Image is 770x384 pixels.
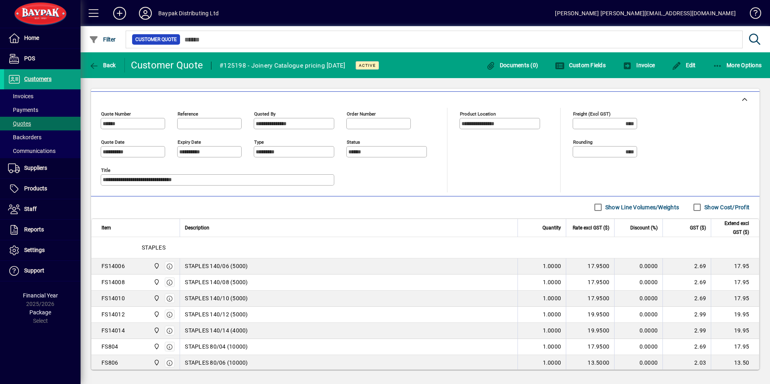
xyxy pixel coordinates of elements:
[4,240,81,260] a: Settings
[87,32,118,47] button: Filter
[573,139,592,145] mat-label: Rounding
[219,59,346,72] div: #125198 - Joinery Catalogue pricing [DATE]
[4,261,81,281] a: Support
[131,59,203,72] div: Customer Quote
[185,343,248,351] span: STAPLES 80/04 (10000)
[24,247,45,253] span: Settings
[4,199,81,219] a: Staff
[623,62,655,68] span: Invoice
[614,258,662,275] td: 0.0000
[621,58,657,72] button: Invoice
[178,111,198,116] mat-label: Reference
[553,58,608,72] button: Custom Fields
[185,326,248,334] span: STAPLES 140/14 (4000)
[716,219,749,237] span: Extend excl GST ($)
[81,58,125,72] app-page-header-button: Back
[571,278,609,286] div: 17.9500
[662,275,711,291] td: 2.69
[151,278,161,287] span: Baypak - Onekawa
[614,307,662,323] td: 0.0000
[573,223,609,232] span: Rate excl GST ($)
[543,294,561,302] span: 1.0000
[185,359,248,367] span: STAPLES 80/06 (10000)
[101,223,111,232] span: Item
[662,307,711,323] td: 2.99
[89,36,116,43] span: Filter
[151,358,161,367] span: Baypak - Onekawa
[359,63,376,68] span: Active
[101,262,125,270] div: FS14006
[185,278,248,286] span: STAPLES 140/08 (5000)
[543,326,561,334] span: 1.0000
[4,130,81,144] a: Backorders
[711,291,759,307] td: 17.95
[91,237,759,258] div: STAPLES
[711,355,759,371] td: 13.50
[151,342,161,351] span: Baypak - Onekawa
[101,310,125,318] div: FS14012
[711,275,759,291] td: 17.95
[662,323,711,339] td: 2.99
[543,343,561,351] span: 1.0000
[555,62,606,68] span: Custom Fields
[151,310,161,319] span: Baypak - Onekawa
[24,226,44,233] span: Reports
[711,58,764,72] button: More Options
[24,185,47,192] span: Products
[4,158,81,178] a: Suppliers
[555,7,736,20] div: [PERSON_NAME] [PERSON_NAME][EMAIL_ADDRESS][DOMAIN_NAME]
[87,58,118,72] button: Back
[543,359,561,367] span: 1.0000
[158,7,219,20] div: Baypak Distributing Ltd
[101,111,131,116] mat-label: Quote number
[711,339,759,355] td: 17.95
[185,223,209,232] span: Description
[614,339,662,355] td: 0.0000
[662,355,711,371] td: 2.03
[132,6,158,21] button: Profile
[486,62,538,68] span: Documents (0)
[4,117,81,130] a: Quotes
[347,139,360,145] mat-label: Status
[543,278,561,286] span: 1.0000
[542,223,561,232] span: Quantity
[29,309,51,316] span: Package
[101,139,124,145] mat-label: Quote date
[614,323,662,339] td: 0.0000
[672,62,696,68] span: Edit
[24,206,37,212] span: Staff
[24,76,52,82] span: Customers
[713,62,762,68] span: More Options
[690,223,706,232] span: GST ($)
[185,262,248,270] span: STAPLES 140/06 (5000)
[24,35,39,41] span: Home
[711,323,759,339] td: 19.95
[101,294,125,302] div: FS14010
[711,258,759,275] td: 17.95
[135,35,177,43] span: Customer Quote
[254,111,275,116] mat-label: Quoted by
[662,258,711,275] td: 2.69
[571,262,609,270] div: 17.9500
[101,326,125,334] div: FS14014
[614,355,662,371] td: 0.0000
[571,359,609,367] div: 13.5000
[662,339,711,355] td: 2.69
[4,103,81,117] a: Payments
[484,58,540,72] button: Documents (0)
[24,55,35,62] span: POS
[89,62,116,68] span: Back
[614,291,662,307] td: 0.0000
[4,220,81,240] a: Reports
[151,294,161,303] span: Baypak - Onekawa
[744,2,760,28] a: Knowledge Base
[4,28,81,48] a: Home
[571,294,609,302] div: 17.9500
[8,120,31,127] span: Quotes
[101,343,118,351] div: FS804
[178,139,201,145] mat-label: Expiry date
[614,275,662,291] td: 0.0000
[4,179,81,199] a: Products
[571,326,609,334] div: 19.9500
[670,58,698,72] button: Edit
